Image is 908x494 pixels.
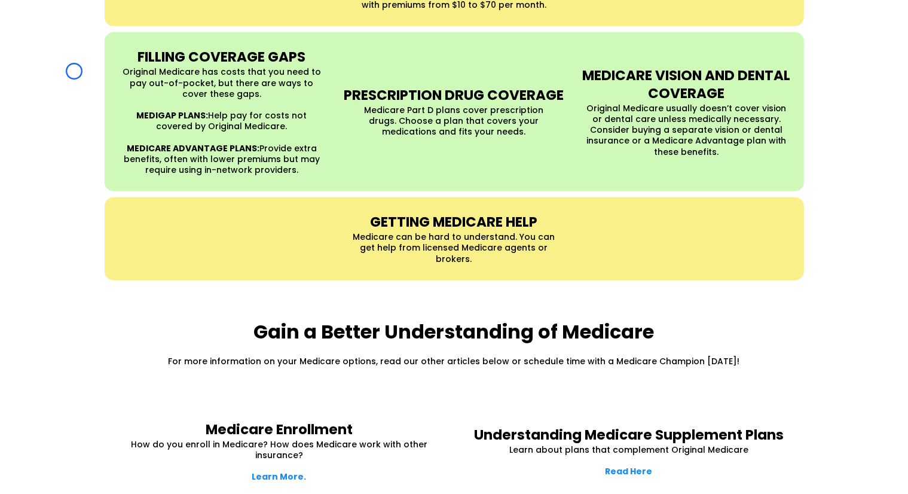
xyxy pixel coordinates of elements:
[120,439,439,461] p: How do you enroll in Medicare? How does Medicare work with other insurance?
[344,86,564,105] strong: PRESCRIPTION DRUG COVERAGE
[469,444,789,455] p: Learn about plans that complement Original Medicare
[371,212,538,231] strong: GETTING MEDICARE HELP
[121,110,323,132] p: Help pay for costs not covered by Original Medicare.
[121,143,323,176] p: Provide extra benefits, often with lower premiums but may require using in-network providers.
[606,465,653,477] a: Read Here
[353,231,555,264] p: Medicare can be hard to understand. You can get help from licensed Medicare agents or brokers.
[108,356,801,367] p: For more information on your Medicare options, read our other articles below or schedule time wit...
[137,47,305,66] strong: FILLING COVERAGE GAPS
[121,66,323,99] p: Original Medicare has costs that you need to pay out-of-pocket, but there are ways to cover these...
[127,142,259,154] strong: MEDICARE ADVANTAGE PLANS:
[206,420,353,439] strong: Medicare Enrollment
[585,103,788,157] p: Original Medicare usually doesn’t cover vision or dental care unless medically necessary. Conside...
[252,471,307,483] a: Learn More.
[582,66,790,103] strong: MEDICARE VISION AND DENTAL COVERAGE
[254,318,655,345] strong: Gain a Better Understanding of Medicare
[136,109,208,121] strong: MEDIGAP PLANS:
[474,425,784,444] strong: Understanding Medicare Supplement Plans
[353,105,555,138] p: Medicare Part D plans cover prescription drugs. Choose a plan that covers your medications and fi...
